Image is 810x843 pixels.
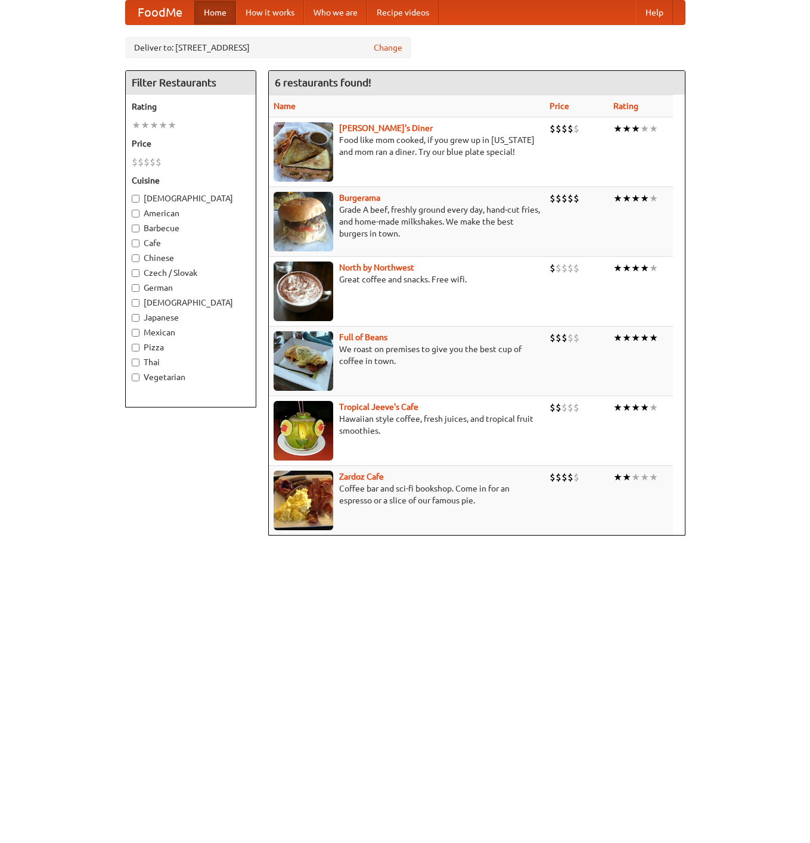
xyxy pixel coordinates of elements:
[132,252,250,264] label: Chinese
[649,262,658,275] li: ★
[631,122,640,135] li: ★
[555,122,561,135] li: $
[622,401,631,414] li: ★
[274,273,540,285] p: Great coffee and snacks. Free wifi.
[550,192,555,205] li: $
[555,471,561,484] li: $
[550,262,555,275] li: $
[275,77,371,88] ng-pluralize: 6 restaurants found!
[132,359,139,366] input: Thai
[150,119,159,132] li: ★
[132,175,250,186] h5: Cuisine
[274,122,333,182] img: sallys.jpg
[126,1,194,24] a: FoodMe
[631,192,640,205] li: ★
[194,1,236,24] a: Home
[132,207,250,219] label: American
[550,101,569,111] a: Price
[339,402,418,412] a: Tropical Jeeve's Cafe
[640,262,649,275] li: ★
[555,331,561,344] li: $
[132,237,250,249] label: Cafe
[567,401,573,414] li: $
[649,401,658,414] li: ★
[649,122,658,135] li: ★
[132,210,139,217] input: American
[339,263,414,272] a: North by Northwest
[640,331,649,344] li: ★
[132,225,139,232] input: Barbecue
[631,471,640,484] li: ★
[555,192,561,205] li: $
[622,331,631,344] li: ★
[550,122,555,135] li: $
[132,239,139,247] input: Cafe
[132,119,141,132] li: ★
[132,282,250,294] label: German
[339,332,387,342] a: Full of Beans
[640,471,649,484] li: ★
[622,192,631,205] li: ★
[304,1,367,24] a: Who we are
[649,192,658,205] li: ★
[555,262,561,275] li: $
[567,122,573,135] li: $
[141,119,150,132] li: ★
[236,1,304,24] a: How it works
[567,192,573,205] li: $
[274,401,333,461] img: jeeves.jpg
[613,471,622,484] li: ★
[132,222,250,234] label: Barbecue
[640,192,649,205] li: ★
[573,331,579,344] li: $
[573,471,579,484] li: $
[561,331,567,344] li: $
[126,71,256,95] h4: Filter Restaurants
[132,267,250,279] label: Czech / Slovak
[561,262,567,275] li: $
[150,155,156,169] li: $
[573,401,579,414] li: $
[567,262,573,275] li: $
[274,483,540,506] p: Coffee bar and sci-fi bookshop. Come in for an espresso or a slice of our famous pie.
[274,192,333,251] img: burgerama.jpg
[649,471,658,484] li: ★
[613,401,622,414] li: ★
[274,262,333,321] img: north.jpg
[550,331,555,344] li: $
[274,101,296,111] a: Name
[631,331,640,344] li: ★
[138,155,144,169] li: $
[339,193,380,203] a: Burgerama
[132,269,139,277] input: Czech / Slovak
[132,155,138,169] li: $
[367,1,439,24] a: Recipe videos
[561,471,567,484] li: $
[167,119,176,132] li: ★
[132,101,250,113] h5: Rating
[640,122,649,135] li: ★
[561,401,567,414] li: $
[132,138,250,150] h5: Price
[132,356,250,368] label: Thai
[631,262,640,275] li: ★
[573,122,579,135] li: $
[613,122,622,135] li: ★
[613,262,622,275] li: ★
[274,134,540,158] p: Food like mom cooked, if you grew up in [US_STATE] and mom ran a diner. Try our blue plate special!
[550,471,555,484] li: $
[132,314,139,322] input: Japanese
[339,472,384,481] a: Zardoz Cafe
[274,204,540,239] p: Grade A beef, freshly ground every day, hand-cut fries, and home-made milkshakes. We make the bes...
[550,401,555,414] li: $
[631,401,640,414] li: ★
[132,297,250,309] label: [DEMOGRAPHIC_DATA]
[613,331,622,344] li: ★
[159,119,167,132] li: ★
[339,123,433,133] a: [PERSON_NAME]'s Diner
